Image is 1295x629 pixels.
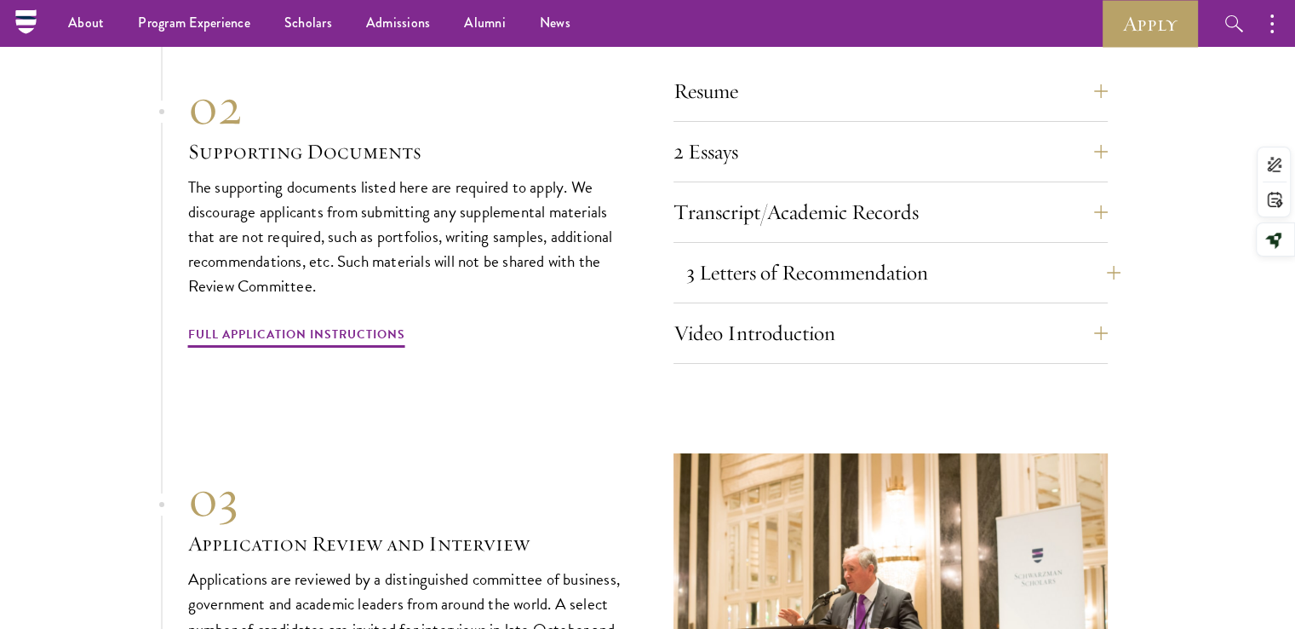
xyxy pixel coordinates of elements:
[673,71,1108,112] button: Resume
[188,137,622,166] h3: Supporting Documents
[188,175,622,298] p: The supporting documents listed here are required to apply. We discourage applicants from submitt...
[188,324,405,350] a: Full Application Instructions
[188,468,622,529] div: 03
[673,313,1108,354] button: Video Introduction
[686,252,1120,293] button: 3 Letters of Recommendation
[188,529,622,558] h3: Application Review and Interview
[673,131,1108,172] button: 2 Essays
[188,76,622,137] div: 02
[673,192,1108,233] button: Transcript/Academic Records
